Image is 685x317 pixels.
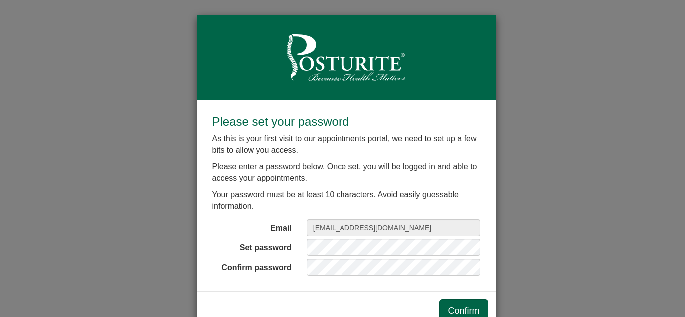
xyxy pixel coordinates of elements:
[307,259,481,276] input: Confirm password
[307,219,481,236] input: Email
[212,189,481,212] p: Your password must be at least 10 characters. Avoid easily guessable information.
[212,115,481,128] h3: Please set your password
[205,239,299,254] label: Set password
[205,219,299,234] label: Email
[307,239,481,256] input: Set password
[212,133,481,156] p: As this is your first visit to our appointments portal, we need to set up a few bits to allow you...
[205,259,299,274] label: Confirm password
[212,161,481,184] p: Please enter a password below. Once set, you will be logged in and able to access your appointments.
